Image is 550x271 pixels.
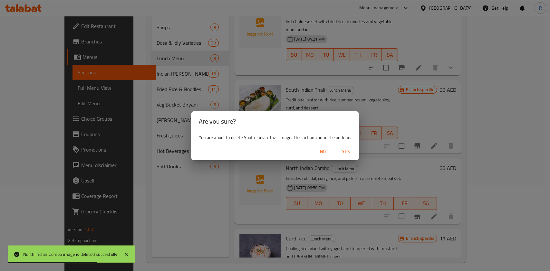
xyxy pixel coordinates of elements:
span: Yes [338,148,354,156]
span: No [315,148,331,156]
h2: Are you sure? [199,116,351,126]
button: Yes [336,146,356,158]
button: No [313,146,333,158]
div: North Indian Combo image is deleted succesfully [23,251,117,258]
div: You are about to delete South Indian Thali image. This action cannot be undone. [191,132,359,143]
